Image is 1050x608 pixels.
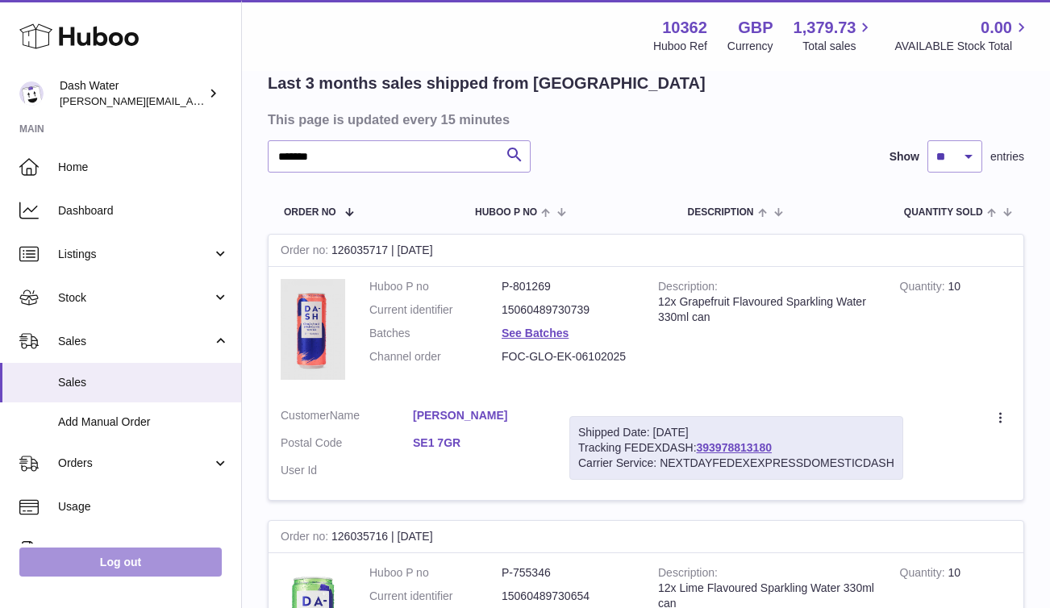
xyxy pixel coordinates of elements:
div: Huboo Ref [653,39,707,54]
a: Log out [19,548,222,577]
div: Currency [727,39,773,54]
strong: Order no [281,244,331,260]
span: Quantity Sold [904,207,983,218]
span: Orders [58,456,212,471]
span: [PERSON_NAME][EMAIL_ADDRESS][DOMAIN_NAME] [60,94,323,107]
a: 393978813180 [697,441,772,454]
a: [PERSON_NAME] [413,408,545,423]
h3: This page is updated every 15 minutes [268,110,1020,128]
span: entries [990,149,1024,164]
dt: Postal Code [281,435,413,455]
img: james@dash-water.com [19,81,44,106]
a: 1,379.73 Total sales [794,17,875,54]
span: Listings [58,247,212,262]
span: Sales [58,375,229,390]
span: 1,379.73 [794,17,856,39]
dd: P-755346 [502,565,634,581]
span: Order No [284,207,336,218]
strong: GBP [738,17,773,39]
dd: 15060489730739 [502,302,634,318]
strong: Description [658,566,718,583]
span: Sales [58,334,212,349]
span: AVAILABLE Stock Total [894,39,1031,54]
div: 126035717 | [DATE] [269,235,1023,267]
strong: 10362 [662,17,707,39]
div: Shipped Date: [DATE] [578,425,894,440]
dt: Name [281,408,413,427]
div: Tracking FEDEXDASH: [569,416,903,480]
strong: Quantity [900,566,948,583]
div: 126035716 | [DATE] [269,521,1023,553]
a: See Batches [502,327,569,339]
img: 103621724231836.png [281,279,345,380]
dt: Huboo P no [369,279,502,294]
span: Add Manual Order [58,414,229,430]
dt: Current identifier [369,302,502,318]
strong: Quantity [900,280,948,297]
dt: Current identifier [369,589,502,604]
strong: Description [658,280,718,297]
h2: Last 3 months sales shipped from [GEOGRAPHIC_DATA] [268,73,706,94]
dd: 15060489730654 [502,589,634,604]
span: Dashboard [58,203,229,219]
span: Stock [58,290,212,306]
dt: User Id [281,463,413,478]
a: SE1 7GR [413,435,545,451]
div: Carrier Service: NEXTDAYFEDEXEXPRESSDOMESTICDASH [578,456,894,471]
td: 10 [888,267,1023,396]
label: Show [890,149,919,164]
a: 0.00 AVAILABLE Stock Total [894,17,1031,54]
div: Dash Water [60,78,205,109]
span: Home [58,160,229,175]
strong: Order no [281,530,331,547]
span: Huboo P no [475,207,537,218]
dt: Batches [369,326,502,341]
div: 12x Grapefruit Flavoured Sparkling Water 330ml can [658,294,876,325]
span: 0.00 [981,17,1012,39]
dt: Channel order [369,349,502,364]
span: Total sales [802,39,874,54]
span: Description [687,207,753,218]
dd: P-801269 [502,279,634,294]
span: Customer [281,409,330,422]
span: Invoicing and Payments [58,543,212,558]
span: Usage [58,499,229,514]
dd: FOC-GLO-EK-06102025 [502,349,634,364]
dt: Huboo P no [369,565,502,581]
